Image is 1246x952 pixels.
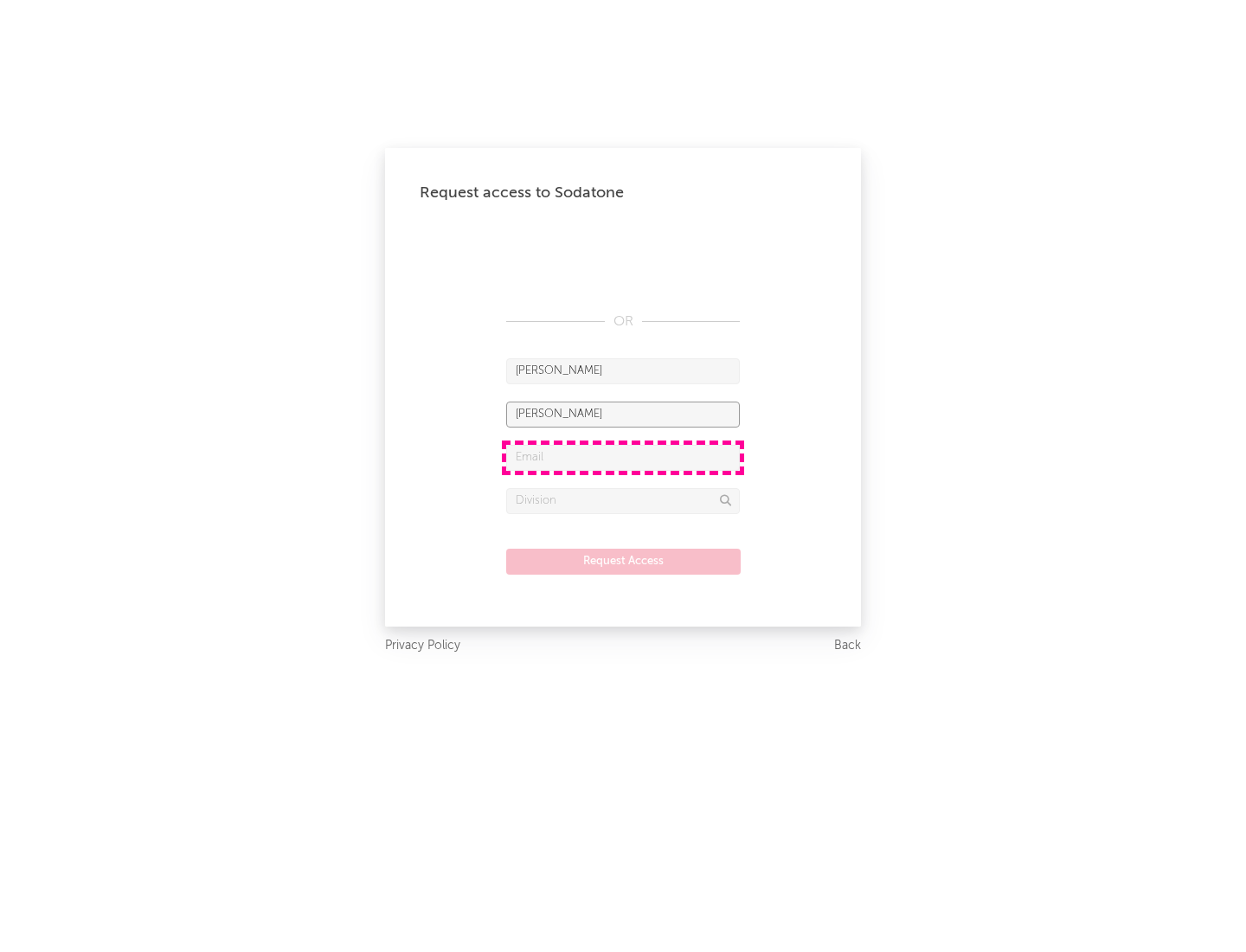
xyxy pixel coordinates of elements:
[385,635,460,657] a: Privacy Policy
[420,183,826,203] div: Request access to Sodatone
[506,402,740,428] input: Last Name
[506,445,740,471] input: Email
[834,635,861,657] a: Back
[506,488,740,514] input: Division
[506,549,741,575] button: Request Access
[506,312,740,332] div: OR
[506,358,740,384] input: First Name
